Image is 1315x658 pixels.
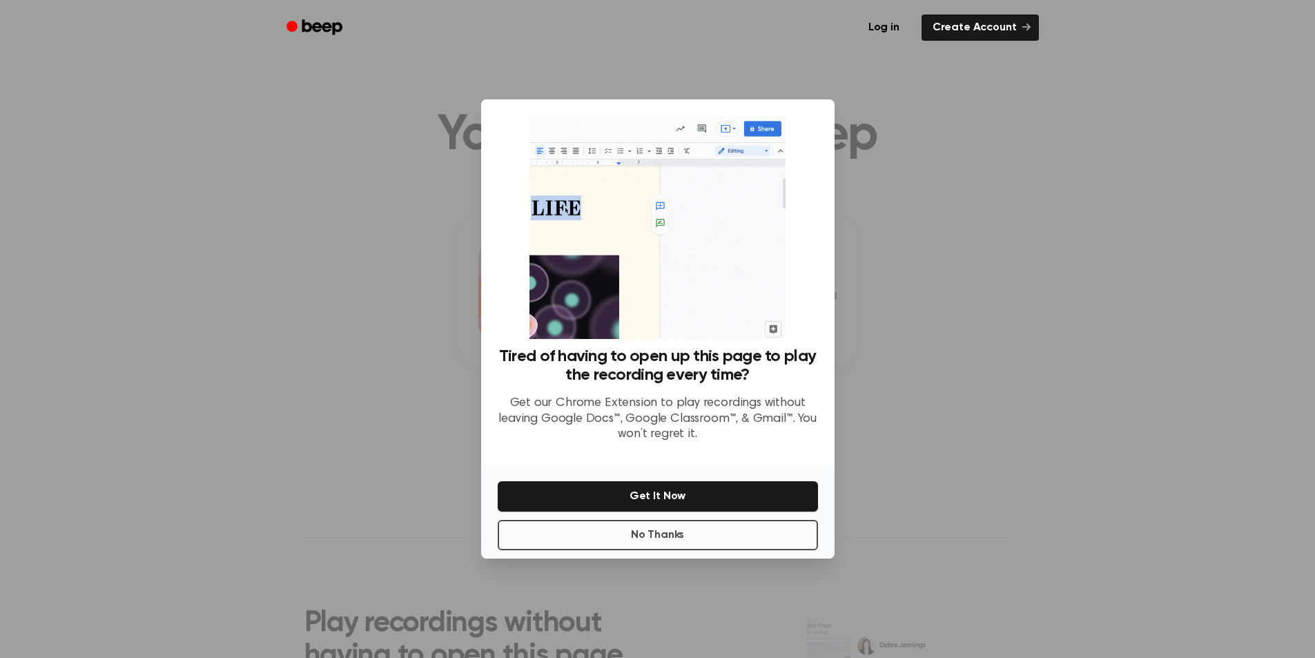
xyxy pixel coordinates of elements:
button: No Thanks [498,520,818,550]
button: Get It Now [498,481,818,512]
img: Beep extension in action [529,116,786,339]
a: Create Account [922,14,1039,41]
a: Beep [277,14,355,41]
a: Log in [855,12,913,43]
p: Get our Chrome Extension to play recordings without leaving Google Docs™, Google Classroom™, & Gm... [498,396,818,443]
h3: Tired of having to open up this page to play the recording every time? [498,347,818,385]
